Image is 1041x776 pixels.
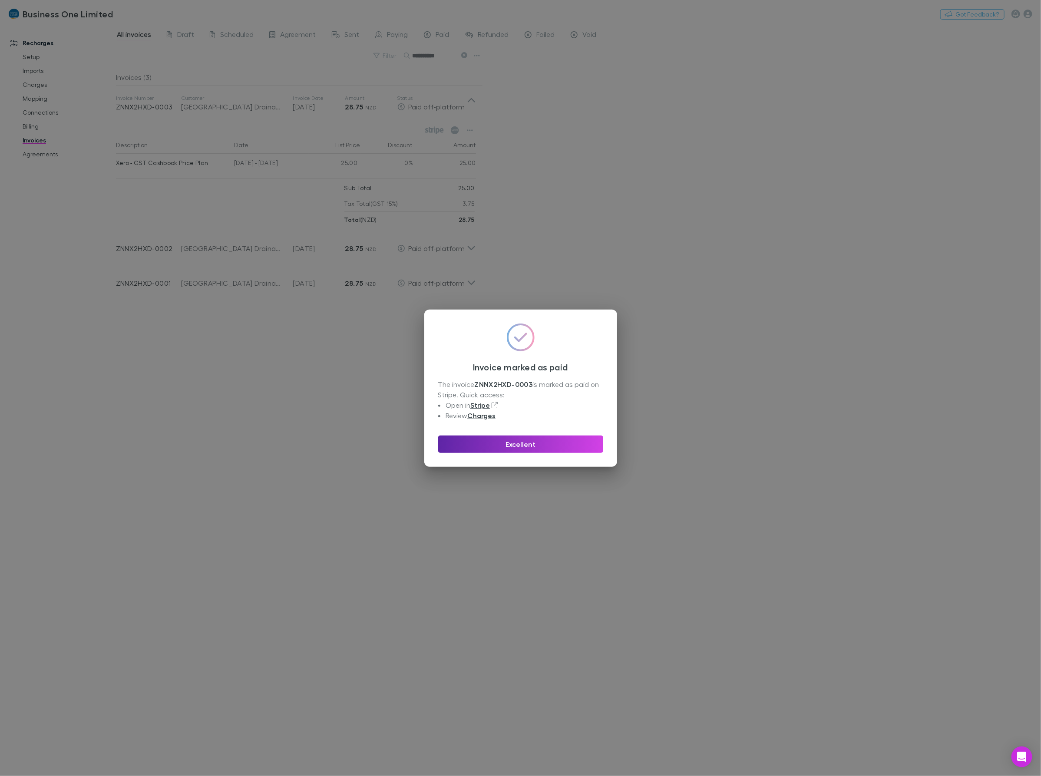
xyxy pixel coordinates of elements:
a: Charges [467,411,496,420]
h3: Invoice marked as paid [438,362,603,372]
a: Stripe [470,401,490,409]
strong: ZNNX2HXD-0003 [475,380,533,389]
li: Open in [446,400,603,410]
button: Excellent [438,436,603,453]
div: Open Intercom Messenger [1011,746,1032,767]
div: The invoice is marked as paid on Stripe. Quick access: [438,379,603,421]
li: Review [446,410,603,421]
img: GradientCheckmarkIcon.svg [507,324,535,351]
